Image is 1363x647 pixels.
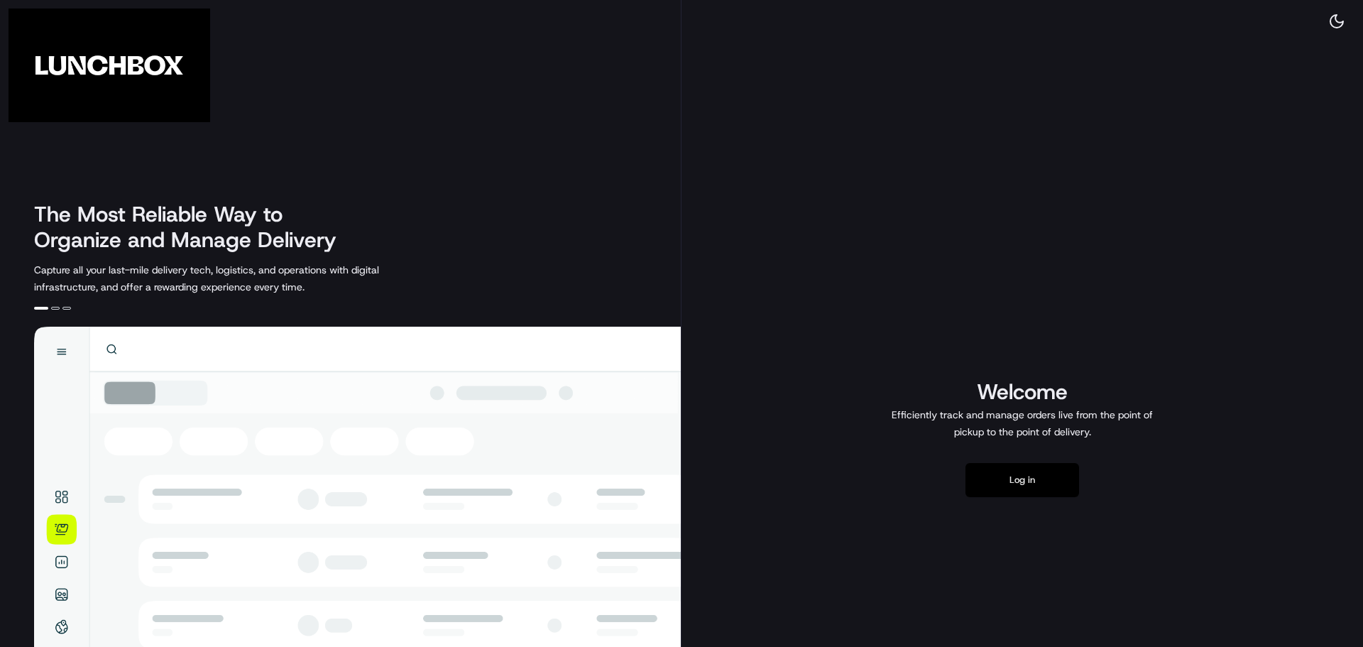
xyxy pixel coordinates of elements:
[34,202,352,253] h2: The Most Reliable Way to Organize and Manage Delivery
[9,9,210,122] img: Company Logo
[34,261,443,295] p: Capture all your last-mile delivery tech, logistics, and operations with digital infrastructure, ...
[965,463,1079,497] button: Log in
[886,378,1159,406] h1: Welcome
[886,406,1159,440] p: Efficiently track and manage orders live from the point of pickup to the point of delivery.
